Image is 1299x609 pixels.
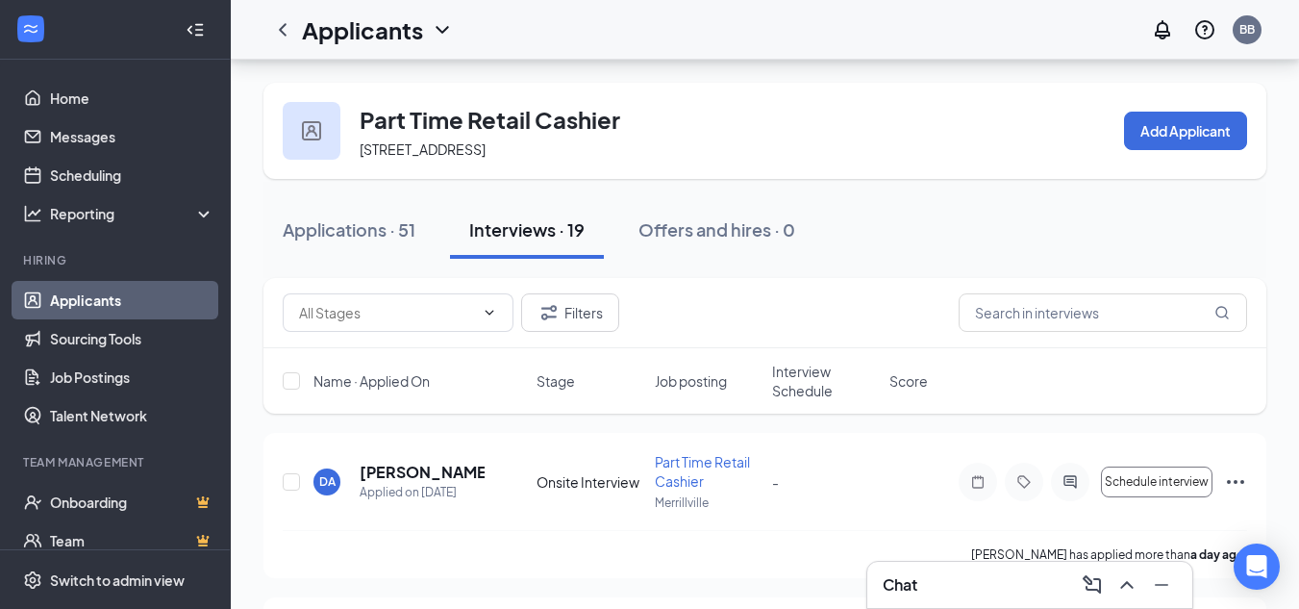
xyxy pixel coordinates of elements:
div: Interviews · 19 [469,217,585,241]
button: Add Applicant [1124,112,1247,150]
div: Offers and hires · 0 [638,217,795,241]
a: Job Postings [50,358,214,396]
svg: Ellipses [1224,470,1247,494]
h5: [PERSON_NAME] [360,462,485,483]
span: Stage [537,371,575,391]
svg: ChevronDown [482,305,497,320]
a: Sourcing Tools [50,319,214,358]
span: Schedule interview [1105,475,1209,489]
span: Part Time Retail Cashier [655,453,750,490]
span: Job posting [655,371,727,391]
div: Applied on [DATE] [360,483,485,502]
svg: Filter [537,301,561,324]
p: Merrillville [655,495,761,511]
span: - [772,473,779,491]
svg: QuestionInfo [1193,18,1216,41]
svg: WorkstreamLogo [21,19,40,38]
span: [STREET_ADDRESS] [360,140,486,158]
a: OnboardingCrown [50,483,214,521]
svg: Minimize [1150,573,1173,596]
div: DA [319,473,336,490]
svg: MagnifyingGlass [1214,305,1230,320]
img: user icon [302,121,321,140]
button: Minimize [1146,570,1177,600]
svg: Note [966,474,989,490]
span: Score [889,371,928,391]
div: Team Management [23,454,211,470]
button: Filter Filters [521,293,619,332]
button: Schedule interview [1101,467,1212,497]
h1: Applicants [302,13,423,46]
svg: ChevronLeft [271,18,294,41]
p: [PERSON_NAME] has applied more than . [971,546,1247,563]
h3: Part Time Retail Cashier [360,103,620,136]
div: Onsite Interview [537,472,642,492]
a: Applicants [50,281,214,319]
svg: Analysis [23,204,42,223]
svg: ActiveChat [1059,474,1082,490]
span: Interview Schedule [772,362,878,400]
div: Hiring [23,252,211,268]
a: Scheduling [50,156,214,194]
h3: Chat [883,574,917,596]
div: BB [1239,21,1255,38]
svg: Collapse [186,20,205,39]
svg: ChevronDown [431,18,454,41]
div: Applications · 51 [283,217,415,241]
b: a day ago [1190,547,1244,562]
svg: ComposeMessage [1081,573,1104,596]
div: Switch to admin view [50,571,185,590]
svg: Notifications [1151,18,1174,41]
button: ChevronUp [1112,570,1142,600]
a: Messages [50,117,214,156]
button: ComposeMessage [1077,570,1108,600]
div: Reporting [50,204,215,223]
a: TeamCrown [50,521,214,560]
a: Home [50,79,214,117]
svg: ChevronUp [1115,573,1138,596]
svg: Tag [1012,474,1036,490]
div: Open Intercom Messenger [1234,544,1280,590]
svg: Settings [23,571,42,590]
span: Name · Applied On [313,371,430,391]
input: Search in interviews [959,293,1247,332]
a: Talent Network [50,396,214,435]
input: All Stages [299,302,474,323]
